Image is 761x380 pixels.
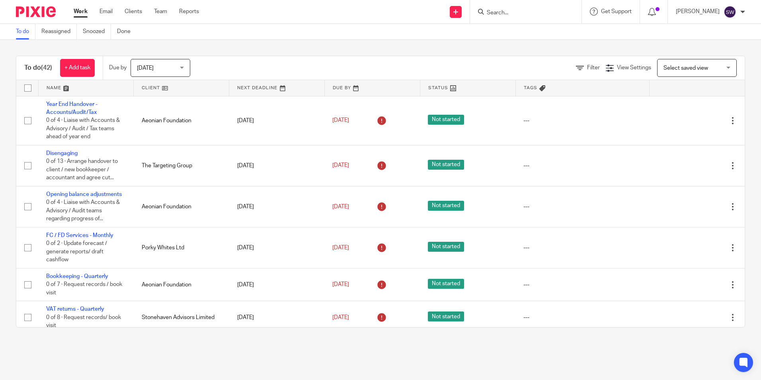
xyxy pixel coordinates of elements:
td: [DATE] [229,145,325,186]
div: --- [523,313,641,321]
span: [DATE] [137,65,154,71]
h1: To do [24,64,52,72]
a: VAT returns - Quarterly [46,306,104,312]
td: [DATE] [229,301,325,334]
a: Opening balance adjustments [46,192,122,197]
span: Select saved view [663,65,708,71]
span: [DATE] [332,163,349,168]
span: Not started [428,242,464,252]
td: [DATE] [229,227,325,268]
td: [DATE] [229,96,325,145]
span: Not started [428,311,464,321]
p: You are already signed in. [661,21,723,29]
a: Disengaging [46,151,78,156]
span: [DATE] [332,245,349,251]
span: View Settings [617,65,651,71]
td: Aeonian Foundation [134,268,229,301]
a: Team [154,8,167,16]
div: --- [523,203,641,211]
span: Not started [428,115,464,125]
span: 0 of 4 · Liaise with Accounts & Advisory / Audit / Tax teams ahead of year end [46,118,120,139]
a: Year End Handover - Accounts/Audit/Tax [46,102,98,115]
span: 0 of 4 · Liaise with Accounts & Advisory / Audit teams regarding progress of... [46,200,120,221]
span: Tags [524,86,537,90]
span: 0 of 13 · Arrange handover to client / new bookkeeper / accountant and agree cut... [46,159,118,180]
td: Porky Whites Ltd [134,227,229,268]
a: Snoozed [83,24,111,39]
td: The Targeting Group [134,145,229,186]
a: + Add task [60,59,95,77]
td: Aeonian Foundation [134,96,229,145]
span: [DATE] [332,118,349,123]
a: Bookkeeping - Quarterly [46,274,108,279]
div: --- [523,117,641,125]
td: [DATE] [229,186,325,227]
p: Due by [109,64,127,72]
a: FC / FD Services - Monthly [46,233,113,238]
td: [DATE] [229,268,325,301]
span: Filter [587,65,600,71]
span: 0 of 2 · Update forecast / generate reports/ draft cashflow [46,241,107,263]
a: Work [74,8,88,16]
td: Stonehaven Advisors Limited [134,301,229,334]
img: svg%3E [724,6,736,18]
div: --- [523,162,641,170]
span: Not started [428,160,464,170]
a: Email [100,8,113,16]
div: --- [523,281,641,289]
a: Done [117,24,137,39]
span: [DATE] [332,204,349,210]
span: [DATE] [332,282,349,288]
div: --- [523,244,641,252]
span: 0 of 8 · Request records/ book visit [46,315,121,329]
span: (42) [41,65,52,71]
a: Reports [179,8,199,16]
span: Not started [428,201,464,211]
a: Reassigned [41,24,77,39]
td: Aeonian Foundation [134,186,229,227]
img: Pixie [16,6,56,17]
a: Clients [125,8,142,16]
span: [DATE] [332,315,349,320]
span: 0 of 7 · Request records / book visit [46,282,122,296]
a: To do [16,24,35,39]
span: Not started [428,279,464,289]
